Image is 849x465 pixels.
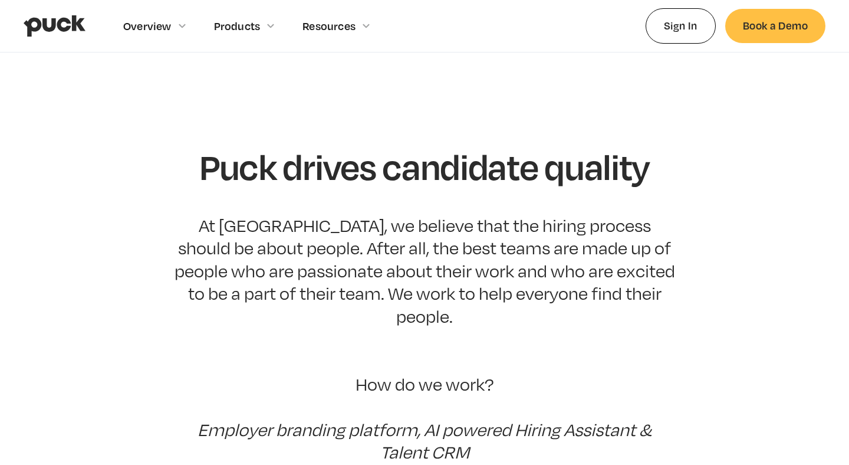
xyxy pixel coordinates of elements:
[198,419,651,463] em: Employer branding platform, AI powered Hiring Assistant & Talent CRM
[646,8,716,43] a: Sign In
[725,9,825,42] a: Book a Demo
[214,19,261,32] div: Products
[302,19,356,32] div: Resources
[199,147,650,186] h1: Puck drives candidate quality
[123,19,172,32] div: Overview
